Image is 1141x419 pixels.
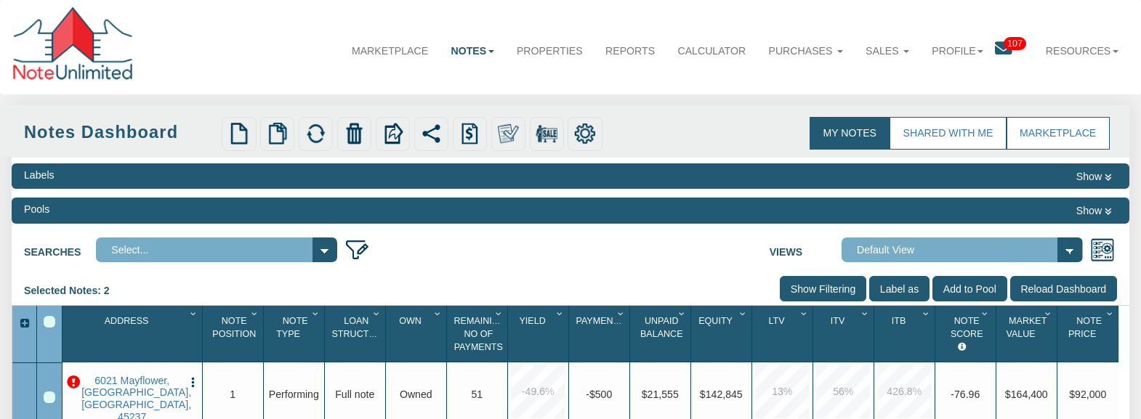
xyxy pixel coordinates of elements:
[1069,389,1106,401] span: $92,000
[65,311,202,357] div: Sort None
[633,311,690,357] div: Unpaid Balance Sort None
[757,32,855,69] a: Purchases
[492,306,506,320] div: Column Menu
[400,389,432,401] span: Owned
[816,311,874,357] div: Itv Sort None
[389,311,446,357] div: Own Sort None
[421,123,442,144] img: share.svg
[340,32,440,69] a: Marketplace
[24,276,121,305] div: Selected Notes: 2
[586,389,612,401] span: -$500
[854,32,920,69] a: Sales
[978,306,995,320] div: Column Menu
[1010,276,1117,301] input: Reload Dashboard
[212,316,256,339] span: Note Position
[1006,316,1047,339] span: Market Value
[614,306,628,320] div: Column Menu
[1071,168,1117,185] button: Show
[576,316,640,326] span: Payment(P&I)
[328,311,385,357] div: Sort None
[736,306,750,320] div: Column Menu
[574,123,595,144] img: settings.png
[44,391,55,403] div: Row 1, Row Selection Checkbox
[553,306,567,320] div: Column Menu
[877,311,935,357] div: Sort None
[335,389,374,401] span: Full note
[431,306,445,320] div: Column Menu
[919,306,933,320] div: Column Menu
[640,316,683,339] span: Unpaid Balance
[755,311,813,357] div: Ltv Sort None
[305,123,326,144] img: refresh.png
[666,32,757,69] a: Calculator
[187,376,199,389] img: cell-menu.png
[276,316,307,339] span: Note Type
[921,32,995,69] a: Profile
[877,365,931,418] div: 426.8
[1071,202,1117,219] button: Show
[269,389,319,401] span: Performing
[572,311,629,357] div: Sort None
[230,389,235,401] span: 1
[770,237,842,259] label: Views
[12,316,37,330] div: Expand All
[24,237,96,259] label: Searches
[816,311,874,357] div: Sort None
[999,311,1057,357] div: Market Value Sort None
[206,311,263,357] div: Sort None
[1068,316,1102,339] span: Note Price
[694,311,751,357] div: Sort None
[780,276,866,301] input: Show Filtering
[389,311,446,357] div: Sort None
[694,311,751,357] div: Equity Sort None
[459,123,480,144] img: history.png
[995,32,1034,70] a: 107
[382,123,403,144] img: export.svg
[536,123,557,144] img: for_sale.png
[187,375,199,389] button: Press to open the note menu
[938,311,996,357] div: Sort None
[755,311,813,357] div: Sort None
[24,121,218,145] div: Notes Dashboard
[1090,237,1116,263] img: views.png
[511,311,568,357] div: Yield Sort None
[1005,389,1048,401] span: $164,400
[816,365,870,418] div: 56.0
[1041,306,1055,320] div: Column Menu
[877,311,935,357] div: Itb Sort None
[370,306,384,320] div: Column Menu
[831,316,845,326] span: Itv
[594,32,666,69] a: Reports
[572,311,629,357] div: Payment(P&I) Sort None
[24,168,55,182] div: Labels
[206,311,263,357] div: Note Position Sort None
[309,306,323,320] div: Column Menu
[642,389,679,401] span: $21,555
[267,123,288,144] img: copy.png
[267,311,324,357] div: Sort None
[1034,32,1129,69] a: Resources
[755,365,809,418] div: 13.0
[869,276,930,301] input: Label as
[999,311,1057,357] div: Sort None
[769,316,785,326] span: Ltv
[951,316,983,339] span: Note Score
[454,316,506,352] span: Remaining No Of Payments
[65,311,202,357] div: Address Sort None
[332,316,388,339] span: Loan Structure
[344,123,365,144] img: trash.png
[698,316,733,326] span: Equity
[511,311,568,357] div: Sort None
[797,306,811,320] div: Column Menu
[519,316,545,326] span: Yield
[498,123,519,144] img: make_own.png
[187,306,201,320] div: Column Menu
[1004,37,1025,49] span: 107
[505,32,594,69] a: Properties
[951,389,980,401] span: -76.96
[24,202,49,216] div: Pools
[932,276,1007,301] input: Add to Pool
[450,311,507,357] div: Sort None
[248,306,262,320] div: Column Menu
[105,316,149,326] span: Address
